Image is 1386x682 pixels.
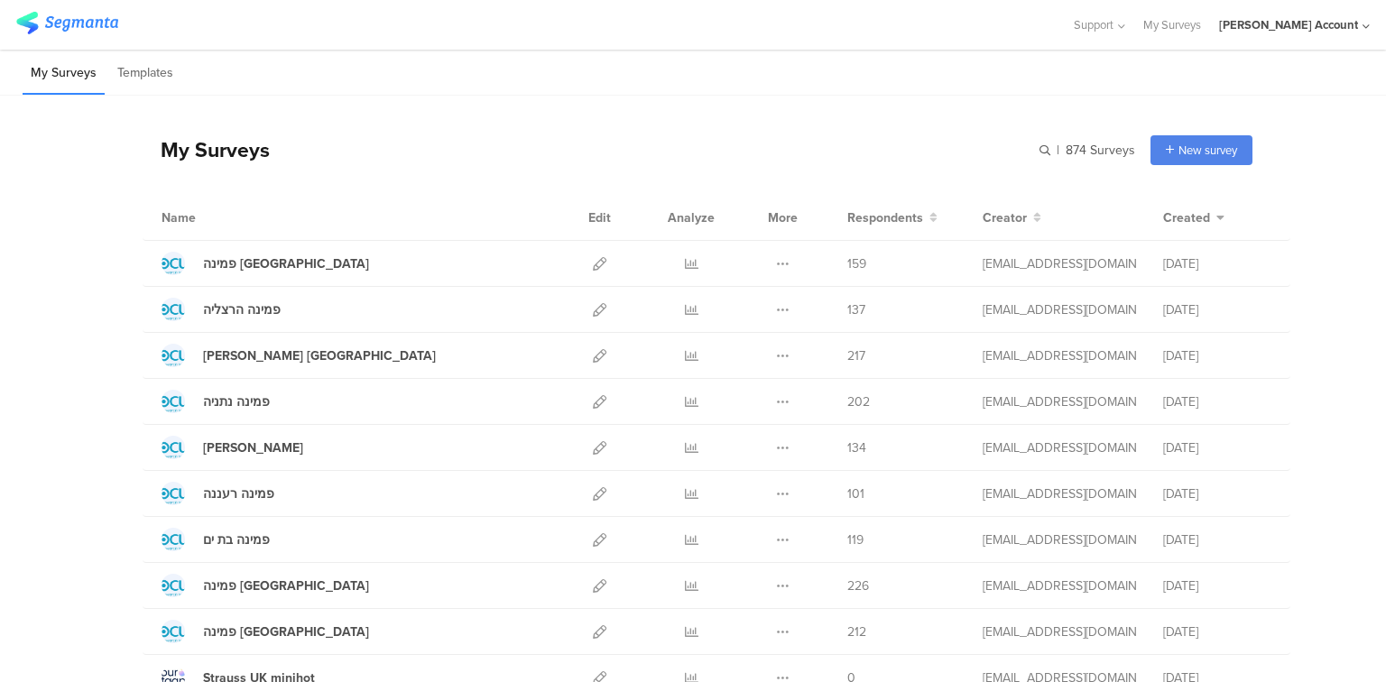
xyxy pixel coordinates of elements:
button: Respondents [847,208,938,227]
div: פמינה אשדוד [203,254,369,273]
li: My Surveys [23,52,105,95]
div: פמינה באר שבע [203,622,369,641]
a: [PERSON_NAME] [GEOGRAPHIC_DATA] [162,344,436,367]
div: odelya@ifocus-r.com [983,392,1136,411]
div: Edit [580,195,619,240]
a: פמינה בת ים [162,528,270,551]
button: Created [1163,208,1224,227]
span: 226 [847,576,869,595]
div: Name [162,208,270,227]
div: פמינה נתניה [203,392,270,411]
div: odelya@ifocus-r.com [983,300,1136,319]
button: Creator [983,208,1041,227]
a: פמינה רעננה [162,482,274,505]
span: New survey [1178,142,1237,159]
span: 134 [847,438,866,457]
span: Creator [983,208,1027,227]
span: 212 [847,622,866,641]
div: פמינה גרנד קניון חיפה [203,346,436,365]
a: פמינה [GEOGRAPHIC_DATA] [162,574,369,597]
a: [PERSON_NAME] [162,436,303,459]
div: More [763,195,802,240]
div: פמינה בת ים [203,530,270,549]
span: | [1054,141,1062,160]
div: פמינה הרצליה [203,300,281,319]
div: [DATE] [1163,346,1271,365]
div: [DATE] [1163,254,1271,273]
div: [DATE] [1163,530,1271,549]
div: פמינה רעננה [203,484,274,503]
div: [DATE] [1163,300,1271,319]
span: 119 [847,530,864,549]
span: 101 [847,484,864,503]
div: odelya@ifocus-r.com [983,438,1136,457]
span: Created [1163,208,1210,227]
div: odelya@ifocus-r.com [983,484,1136,503]
div: odelya@ifocus-r.com [983,530,1136,549]
div: [DATE] [1163,622,1271,641]
div: [DATE] [1163,576,1271,595]
div: odelya@ifocus-r.com [983,622,1136,641]
div: [DATE] [1163,392,1271,411]
img: segmanta logo [16,12,118,34]
a: פמינה [GEOGRAPHIC_DATA] [162,252,369,275]
span: 874 Surveys [1066,141,1135,160]
div: פמינה אשקלון [203,438,303,457]
span: Respondents [847,208,923,227]
span: 159 [847,254,866,273]
div: odelya@ifocus-r.com [983,254,1136,273]
div: odelya@ifocus-r.com [983,346,1136,365]
div: [DATE] [1163,438,1271,457]
li: Templates [109,52,181,95]
div: [DATE] [1163,484,1271,503]
span: Support [1074,16,1113,33]
a: פמינה נתניה [162,390,270,413]
div: My Surveys [143,134,270,165]
span: 137 [847,300,865,319]
span: 217 [847,346,865,365]
div: odelya@ifocus-r.com [983,576,1136,595]
a: פמינה [GEOGRAPHIC_DATA] [162,620,369,643]
div: פמינה פתח תקווה [203,576,369,595]
a: פמינה הרצליה [162,298,281,321]
span: 202 [847,392,870,411]
div: [PERSON_NAME] Account [1219,16,1358,33]
div: Analyze [664,195,718,240]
